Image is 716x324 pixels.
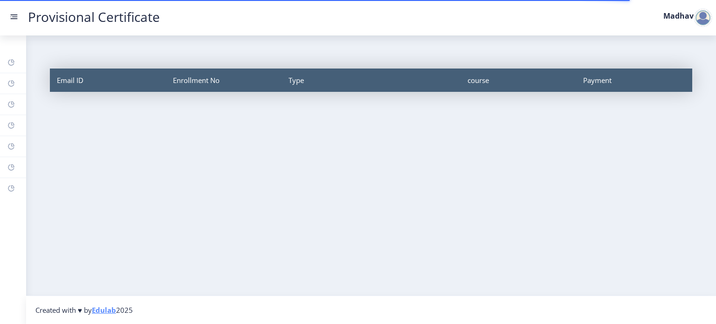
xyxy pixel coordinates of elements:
[282,69,461,92] div: Type
[576,69,692,92] div: Payment
[663,12,694,20] label: Madhav
[35,305,133,315] span: Created with ♥ by 2025
[461,69,577,92] div: course
[166,69,282,92] div: Enrollment No
[92,305,116,315] a: Edulab
[19,12,169,22] a: Provisional Certificate
[50,69,166,92] div: Email ID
